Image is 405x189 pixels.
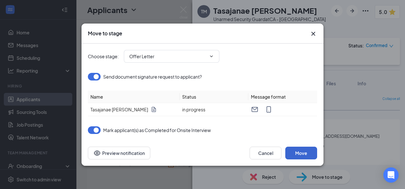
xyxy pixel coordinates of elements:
th: Name [88,91,180,103]
svg: Eye [93,149,101,157]
button: Preview notificationEye [88,147,150,159]
svg: Cross [309,30,317,38]
th: Message format [248,91,317,103]
span: Tasajanae [PERSON_NAME] [90,106,148,113]
svg: Document [151,106,157,113]
span: Choose stage : [88,53,119,60]
button: Move [285,147,317,159]
svg: MobileSms [265,106,273,113]
button: Cancel [250,147,281,159]
svg: Email [251,106,259,113]
span: Send document signature request to applicant? [103,73,202,80]
h3: Move to stage [88,30,122,37]
span: Mark applicant(s) as Completed for Onsite Interview [103,126,211,134]
th: Status [180,91,248,103]
button: Close [309,30,317,38]
svg: ChevronDown [209,54,214,59]
td: in progress [180,103,248,116]
div: Open Intercom Messenger [383,167,399,183]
